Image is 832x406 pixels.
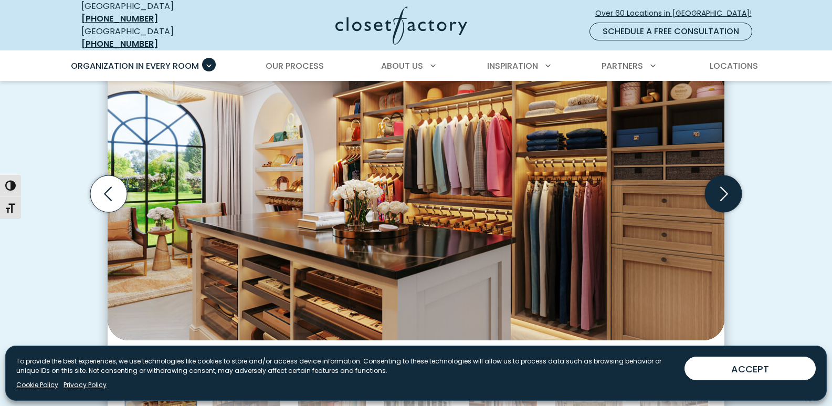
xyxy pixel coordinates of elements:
a: Cookie Policy [16,380,58,390]
a: [PHONE_NUMBER] [81,38,158,50]
a: [PHONE_NUMBER] [81,13,158,25]
span: Organization in Every Room [71,60,199,72]
img: Custom dressing room Rhapsody woodgrain system with illuminated wardrobe rods, angled shoe shelve... [108,18,724,340]
p: To provide the best experiences, we use technologies like cookies to store and/or access device i... [16,357,676,376]
div: [GEOGRAPHIC_DATA] [81,25,234,50]
span: About Us [381,60,423,72]
span: Over 60 Locations in [GEOGRAPHIC_DATA]! [595,8,760,19]
figcaption: Rhapsody woodgrain system with illuminated wardrobe rods, angled shoe shelves, velvet-lined jewel... [108,340,724,370]
button: Next slide [701,171,746,216]
button: ACCEPT [684,357,816,380]
a: Schedule a Free Consultation [589,23,752,40]
img: Closet Factory Logo [335,6,467,45]
span: Partners [602,60,643,72]
nav: Primary Menu [64,51,769,81]
button: Previous slide [86,171,131,216]
a: Privacy Policy [64,380,107,390]
span: Inspiration [487,60,538,72]
span: Our Process [266,60,324,72]
a: Over 60 Locations in [GEOGRAPHIC_DATA]! [595,4,761,23]
span: Locations [710,60,758,72]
